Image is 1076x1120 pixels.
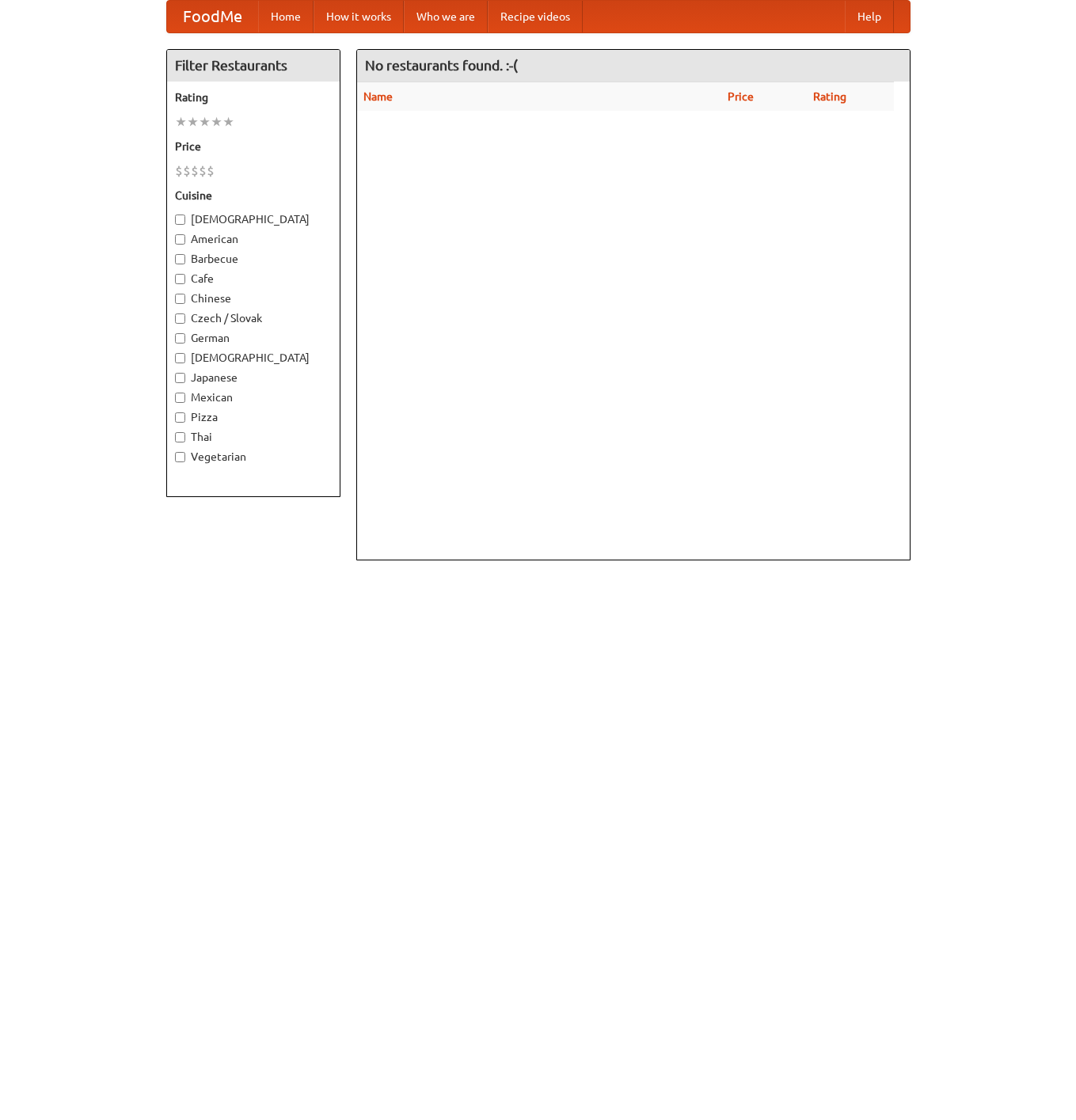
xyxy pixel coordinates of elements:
[175,333,185,344] input: German
[175,350,332,366] label: [DEMOGRAPHIC_DATA]
[258,1,314,32] a: Home
[175,393,185,403] input: Mexican
[175,452,185,462] input: Vegetarian
[175,310,332,326] label: Czech / Slovak
[175,373,185,383] input: Japanese
[728,90,754,103] a: Price
[488,1,583,32] a: Recipe videos
[175,211,332,227] label: [DEMOGRAPHIC_DATA]
[175,409,332,425] label: Pizza
[175,294,185,304] input: Chinese
[175,234,185,245] input: American
[175,215,185,225] input: [DEMOGRAPHIC_DATA]
[175,432,185,442] input: Thai
[175,254,185,264] input: Barbecue
[167,1,258,32] a: FoodMe
[175,353,185,363] input: [DEMOGRAPHIC_DATA]
[175,429,332,445] label: Thai
[175,188,332,203] h5: Cuisine
[845,1,894,32] a: Help
[175,274,185,284] input: Cafe
[175,89,332,105] h5: Rating
[183,162,191,180] li: $
[175,271,332,287] label: Cafe
[211,113,222,131] li: ★
[175,251,332,267] label: Barbecue
[175,113,187,131] li: ★
[363,90,393,103] a: Name
[199,113,211,131] li: ★
[167,50,340,82] h4: Filter Restaurants
[175,231,332,247] label: American
[175,162,183,180] li: $
[175,389,332,405] label: Mexican
[175,313,185,324] input: Czech / Slovak
[187,113,199,131] li: ★
[207,162,215,180] li: $
[813,90,846,103] a: Rating
[175,370,332,385] label: Japanese
[404,1,488,32] a: Who we are
[222,113,234,131] li: ★
[175,290,332,306] label: Chinese
[191,162,199,180] li: $
[365,58,518,73] ng-pluralize: No restaurants found. :-(
[175,330,332,346] label: German
[175,449,332,465] label: Vegetarian
[199,162,207,180] li: $
[175,139,332,154] h5: Price
[314,1,404,32] a: How it works
[175,412,185,423] input: Pizza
